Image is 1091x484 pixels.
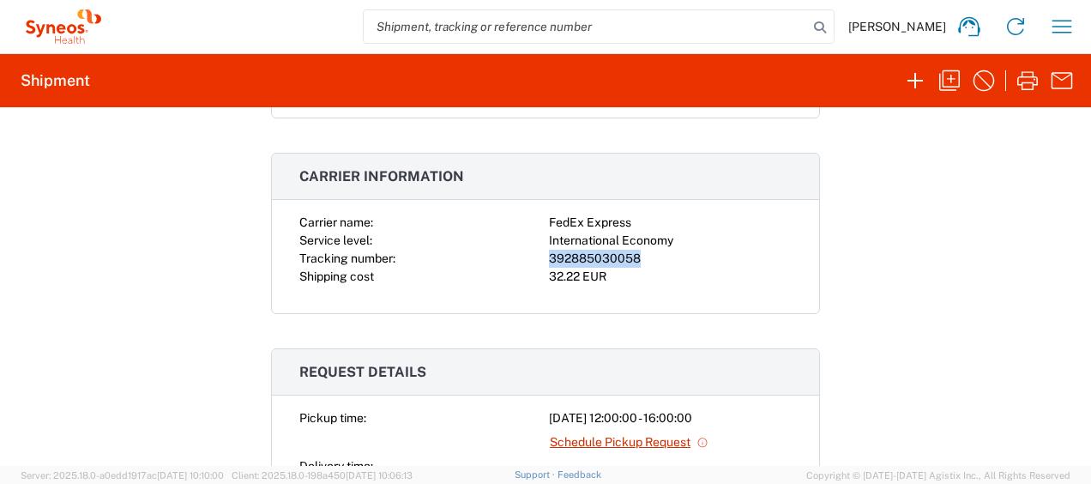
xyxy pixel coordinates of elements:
span: Pickup time: [299,411,366,425]
span: Carrier information [299,168,464,185]
span: Shipping cost [299,269,374,283]
span: Client: 2025.18.0-198a450 [232,470,413,481]
span: Carrier name: [299,215,373,229]
input: Shipment, tracking or reference number [364,10,808,43]
h2: Shipment [21,70,90,91]
span: [DATE] 10:06:13 [346,470,413,481]
span: Server: 2025.18.0-a0edd1917ac [21,470,224,481]
span: Copyright © [DATE]-[DATE] Agistix Inc., All Rights Reserved [806,468,1070,483]
div: FedEx Express [549,214,792,232]
div: - [549,457,792,475]
span: [DATE] 10:10:00 [157,470,224,481]
span: Tracking number: [299,251,395,265]
a: Feedback [558,469,601,480]
a: Schedule Pickup Request [549,427,709,457]
span: [PERSON_NAME] [848,19,946,34]
div: 392885030058 [549,250,792,268]
div: [DATE] 12:00:00 - 16:00:00 [549,409,792,427]
a: Support [515,469,558,480]
span: Delivery time: [299,459,373,473]
span: Request details [299,364,426,380]
span: Service level: [299,233,372,247]
div: International Economy [549,232,792,250]
div: 32.22 EUR [549,268,792,286]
